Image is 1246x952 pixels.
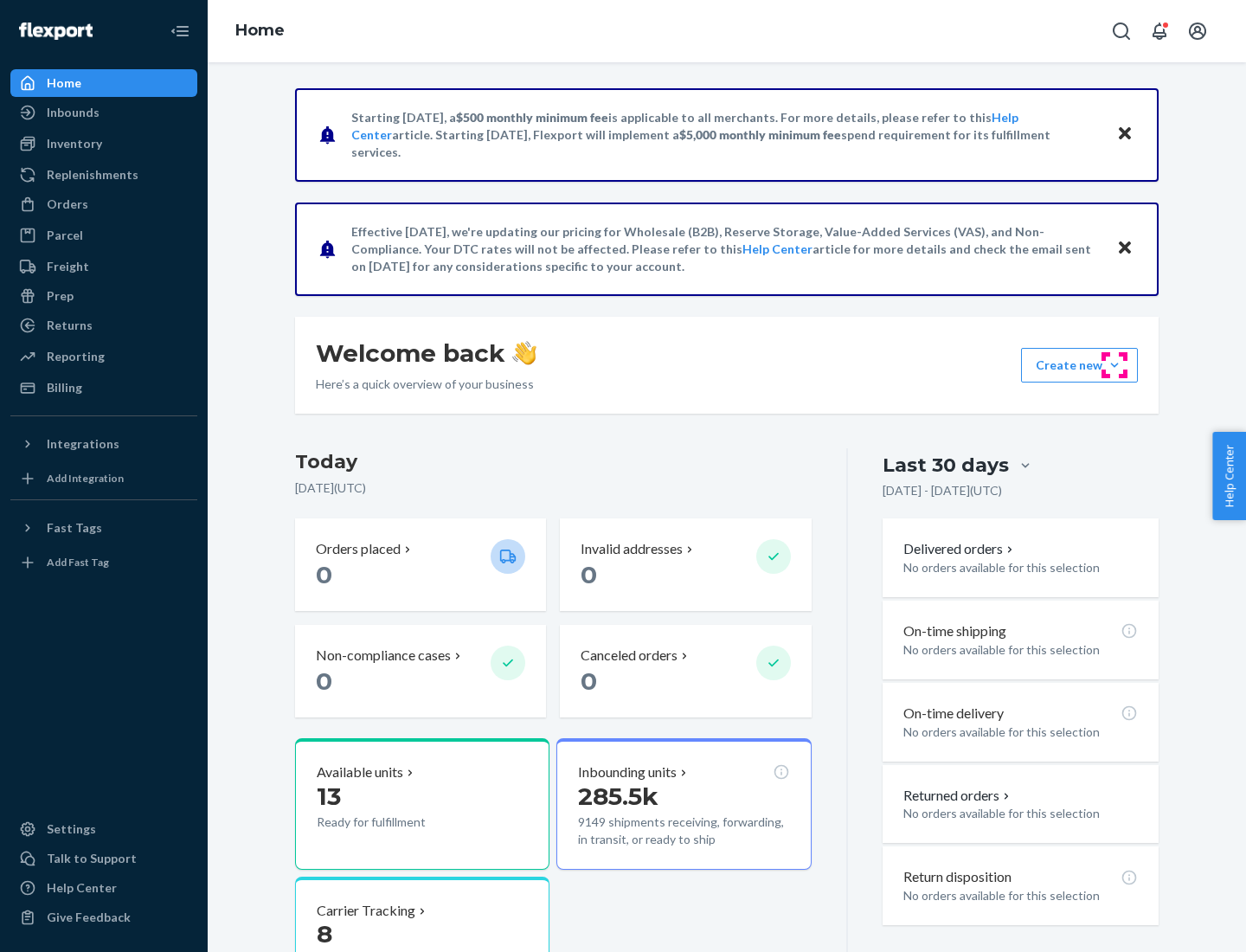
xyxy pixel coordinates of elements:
[581,539,683,559] p: Invalid addresses
[47,555,109,569] div: Add Fast Tag
[903,867,1012,887] p: Return disposition
[295,479,812,497] p: [DATE] ( UTC )
[47,104,100,121] div: Inbounds
[10,69,197,97] a: Home
[163,14,197,48] button: Close Navigation
[47,820,96,838] div: Settings
[10,845,197,872] a: Talk to Support
[903,559,1138,576] p: No orders available for this selection
[47,379,82,396] div: Billing
[47,850,137,867] div: Talk to Support
[47,348,105,365] div: Reporting
[581,560,597,589] span: 0
[47,258,89,275] div: Freight
[19,23,93,40] img: Flexport logo
[556,738,811,870] button: Inbounding units285.5k9149 shipments receiving, forwarding, in transit, or ready to ship
[903,724,1138,741] p: No orders available for this selection
[883,482,1002,499] p: [DATE] - [DATE] ( UTC )
[10,465,197,492] a: Add Integration
[1104,14,1139,48] button: Open Search Box
[560,518,811,611] button: Invalid addresses 0
[316,539,401,559] p: Orders placed
[10,222,197,249] a: Parcel
[10,874,197,902] a: Help Center
[295,448,812,476] h3: Today
[903,704,1004,724] p: On-time delivery
[10,253,197,280] a: Freight
[1021,348,1138,383] button: Create new
[1212,432,1246,520] button: Help Center
[316,666,332,696] span: 0
[456,110,608,125] span: $500 monthly minimum fee
[10,549,197,576] a: Add Fast Tag
[560,625,811,717] button: Canceled orders 0
[903,621,1006,641] p: On-time shipping
[47,227,83,244] div: Parcel
[47,74,81,92] div: Home
[47,471,124,486] div: Add Integration
[679,127,841,142] span: $5,000 monthly minimum fee
[10,161,197,189] a: Replenishments
[1180,14,1215,48] button: Open account menu
[47,879,117,897] div: Help Center
[47,519,102,537] div: Fast Tags
[317,782,341,811] span: 13
[903,641,1138,659] p: No orders available for this selection
[10,374,197,402] a: Billing
[10,130,197,158] a: Inventory
[47,135,102,152] div: Inventory
[316,376,536,393] p: Here’s a quick overview of your business
[10,312,197,339] a: Returns
[581,666,597,696] span: 0
[317,919,332,949] span: 8
[10,343,197,370] a: Reporting
[10,190,197,218] a: Orders
[10,282,197,310] a: Prep
[316,338,536,369] h1: Welcome back
[317,901,415,921] p: Carrier Tracking
[578,814,789,848] p: 9149 shipments receiving, forwarding, in transit, or ready to ship
[742,241,812,256] a: Help Center
[316,560,332,589] span: 0
[512,341,536,365] img: hand-wave emoji
[351,223,1100,275] p: Effective [DATE], we're updating our pricing for Wholesale (B2B), Reserve Storage, Value-Added Se...
[10,430,197,458] button: Integrations
[10,514,197,542] button: Fast Tags
[316,646,451,666] p: Non-compliance cases
[295,625,546,717] button: Non-compliance cases 0
[578,782,658,811] span: 285.5k
[1114,236,1136,261] button: Close
[903,539,1017,559] button: Delivered orders
[222,6,299,56] ol: breadcrumbs
[578,762,677,782] p: Inbounding units
[47,317,93,334] div: Returns
[47,166,138,183] div: Replenishments
[47,196,88,213] div: Orders
[351,109,1100,161] p: Starting [DATE], a is applicable to all merchants. For more details, please refer to this article...
[903,887,1138,904] p: No orders available for this selection
[10,815,197,843] a: Settings
[235,21,285,40] a: Home
[317,814,477,831] p: Ready for fulfillment
[10,904,197,931] button: Give Feedback
[47,435,119,453] div: Integrations
[883,452,1009,479] div: Last 30 days
[10,99,197,126] a: Inbounds
[581,646,678,666] p: Canceled orders
[903,805,1138,822] p: No orders available for this selection
[47,287,74,305] div: Prep
[1142,14,1177,48] button: Open notifications
[295,738,549,870] button: Available units13Ready for fulfillment
[317,762,403,782] p: Available units
[47,909,131,926] div: Give Feedback
[295,518,546,611] button: Orders placed 0
[903,786,1013,806] button: Returned orders
[1114,122,1136,147] button: Close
